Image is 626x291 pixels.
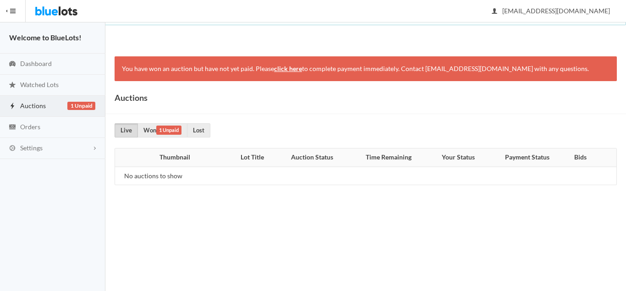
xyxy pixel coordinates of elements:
span: 1 Unpaid [67,102,95,110]
strong: Welcome to BlueLots! [9,33,82,42]
ion-icon: cog [8,144,17,153]
span: [EMAIL_ADDRESS][DOMAIN_NAME] [492,7,610,15]
ion-icon: cash [8,123,17,132]
span: Settings [20,144,43,152]
a: Lost [187,123,210,137]
ion-icon: person [490,7,499,16]
th: Auction Status [275,148,349,167]
th: Your Status [428,148,489,167]
a: Won1 Unpaid [137,123,187,137]
th: Thumbnail [115,148,229,167]
td: No auctions to show [115,167,229,185]
a: Live [115,123,138,137]
span: Orders [20,123,40,131]
ion-icon: flash [8,102,17,111]
th: Lot Title [229,148,275,167]
ion-icon: star [8,81,17,90]
p: You have won an auction but have not yet paid. Please to complete payment immediately. Contact [E... [122,64,610,74]
ion-icon: speedometer [8,60,17,69]
th: Payment Status [489,148,566,167]
a: click here [274,65,302,72]
span: Dashboard [20,60,52,67]
th: Time Remaining [349,148,428,167]
th: Bids [566,148,595,167]
span: Auctions [20,102,46,110]
span: Watched Lots [20,81,59,88]
span: 1 Unpaid [156,126,181,135]
h1: Auctions [115,91,148,104]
